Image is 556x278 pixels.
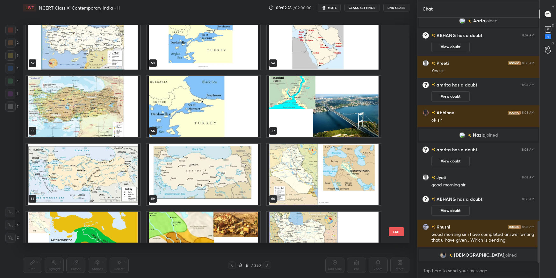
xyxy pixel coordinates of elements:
[39,5,120,11] h4: NCERT Class X: Contemporary India - II
[459,18,466,24] img: 3
[435,82,451,88] h6: amrita
[243,263,250,267] div: 6
[431,117,534,124] div: ok sir
[422,60,429,66] img: default.png
[508,61,521,65] img: iconic-dark.1390631f.png
[318,4,341,11] button: mute
[5,63,18,73] div: 4
[431,42,470,52] button: View doubt
[146,76,260,137] img: 1759891049VF7FCZ.pdf
[431,82,435,88] img: no-rating-badge.077c3623.svg
[254,262,261,268] div: 320
[522,111,534,115] div: 8:08 AM
[473,132,486,138] span: Nazia
[251,263,253,267] div: /
[431,147,435,153] img: no-rating-badge.077c3623.svg
[449,254,453,257] img: no-rating-badge.077c3623.svg
[522,225,534,229] div: 8:08 AM
[552,23,554,28] p: D
[389,227,404,236] button: EXIT
[451,147,477,153] span: has a doubt
[26,144,140,205] img: 1759891049VF7FCZ.pdf
[435,196,456,202] h6: ABHANG
[422,109,429,116] img: abfd94bb2e874892bae39d7c49f91136.jpg
[328,5,337,10] span: mute
[431,33,435,38] img: no-rating-badge.077c3623.svg
[146,212,260,273] img: 1759891049VF7FCZ.pdf
[5,207,19,217] div: C
[473,18,485,23] span: Aarfa
[431,156,470,166] button: View doubt
[435,60,449,66] h6: Preeti
[522,176,534,179] div: 8:08 AM
[23,25,398,243] div: grid
[431,91,470,101] button: View doubt
[5,89,18,99] div: 6
[26,76,140,137] img: 1759891049VF7FCZ.pdf
[267,212,381,273] img: 1759891049VF7FCZ.pdf
[422,174,429,181] img: default.png
[435,147,451,153] h6: amrita
[146,144,260,205] img: 1759891049VF7FCZ.pdf
[468,19,472,23] img: no-rating-badge.077c3623.svg
[456,33,482,38] span: has a doubt
[508,225,521,229] img: iconic-dark.1390631f.png
[5,101,18,112] div: 7
[431,196,435,202] img: no-rating-badge.077c3623.svg
[522,34,534,37] div: 8:07 AM
[431,206,470,216] button: View doubt
[431,68,534,74] div: Yes sir
[435,174,446,181] h6: Jyoti
[468,134,472,137] img: no-rating-badge.077c3623.svg
[451,82,477,88] span: has a doubt
[454,252,504,258] span: [DEMOGRAPHIC_DATA]
[431,62,435,65] img: no-rating-badge.077c3623.svg
[522,148,534,152] div: 8:08 AM
[267,144,381,205] img: 1759891049VF7FCZ.pdf
[440,252,446,258] img: 8934003a3aba4a9b8e3209f3545236ed.jpg
[417,0,438,17] p: Chat
[435,109,454,116] h6: Abhinav
[422,224,429,230] img: 3
[435,33,456,38] h6: ABHANG
[23,4,36,11] div: LIVE
[545,34,551,39] div: 1
[431,225,435,229] img: no-rating-badge.077c3623.svg
[5,233,19,243] div: Z
[456,196,482,202] span: has a doubt
[522,83,534,87] div: 8:08 AM
[459,132,465,138] img: 3
[552,41,554,46] p: G
[5,25,18,35] div: 1
[5,38,18,48] div: 2
[431,176,435,179] img: no-rating-badge.077c3623.svg
[417,18,539,263] div: grid
[508,111,521,115] img: iconic-dark.1390631f.png
[344,4,379,11] button: CLASS SETTINGS
[435,223,450,230] h6: Khushi
[267,8,381,70] img: 1759891049VF7FCZ.pdf
[485,18,498,23] span: joined
[26,212,140,273] img: 1759891049VF7FCZ.pdf
[431,231,534,244] div: Good morning sir i have completed answer writing that u have given . Which is pending
[267,76,381,137] img: 1759891049VF7FCZ.pdf
[552,5,554,10] p: T
[486,132,498,138] span: joined
[26,8,140,70] img: 1759891049VF7FCZ.pdf
[431,111,435,115] img: no-rating-badge.077c3623.svg
[431,182,534,188] div: good morning sir
[5,50,18,61] div: 3
[504,252,517,258] span: joined
[383,4,409,11] button: End Class
[522,197,534,201] div: 8:08 AM
[522,61,534,65] div: 8:08 AM
[5,220,19,230] div: X
[5,76,18,86] div: 5
[146,8,260,70] img: 1759891049VF7FCZ.pdf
